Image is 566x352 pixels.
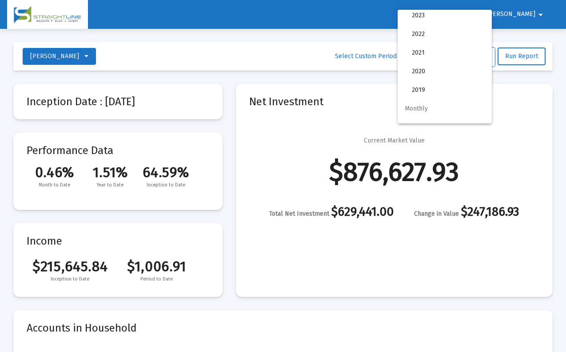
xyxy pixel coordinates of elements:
[412,44,485,62] span: 2021
[412,118,485,137] span: [DATE]
[398,99,492,118] span: Monthly
[412,6,485,25] span: 2023
[412,25,485,44] span: 2022
[412,81,485,99] span: 2019
[412,62,485,81] span: 2020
